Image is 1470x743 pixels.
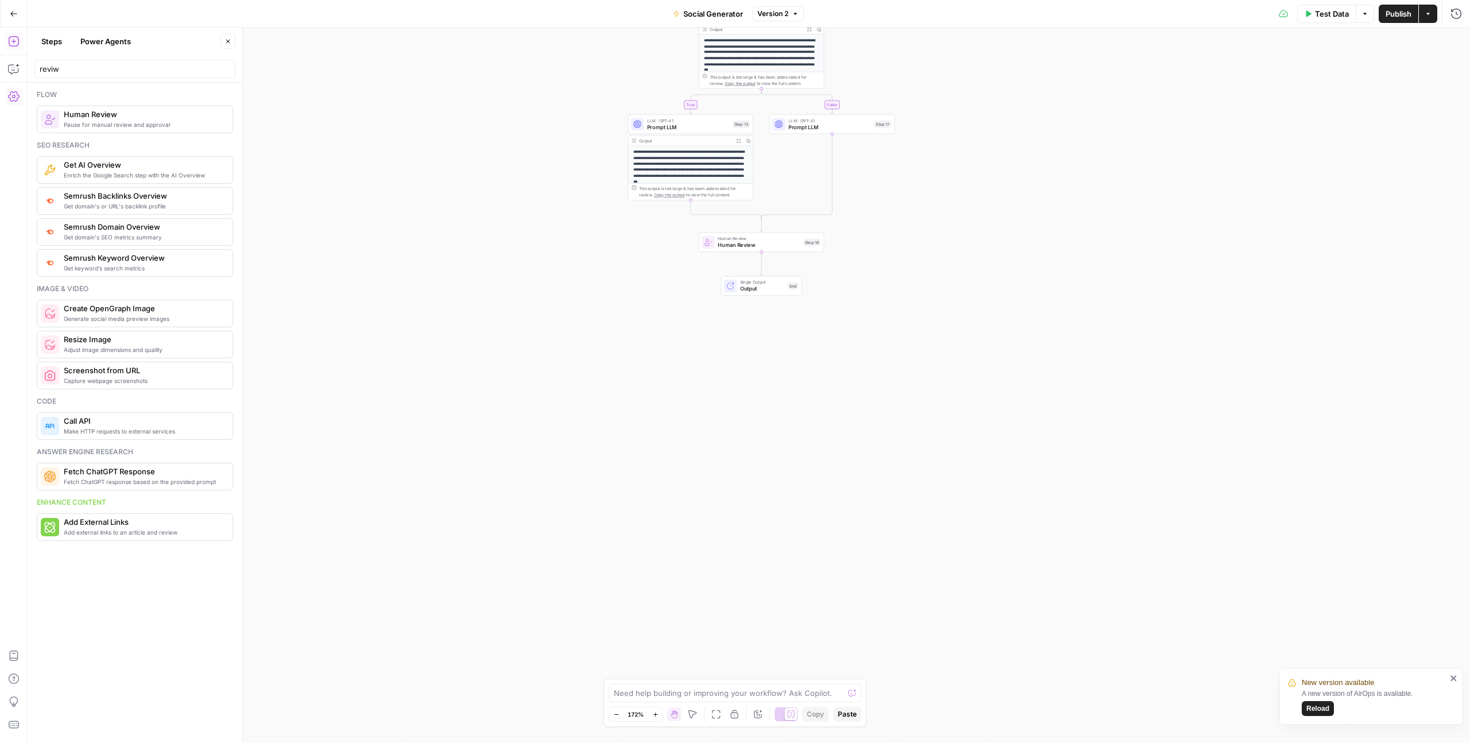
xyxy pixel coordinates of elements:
[760,252,763,276] g: Edge from step_16 to end
[73,32,138,51] button: Power Agents
[725,81,756,86] span: Copy the output
[733,121,750,128] div: Step 13
[64,477,223,486] span: Fetch ChatGPT response based on the provided prompt
[44,308,56,319] img: pyizt6wx4h99f5rkgufsmugliyey
[803,239,821,246] div: Step 16
[788,123,871,131] span: Prompt LLM
[44,258,56,268] img: v3j4otw2j2lxnxfkcl44e66h4fup
[740,285,784,293] span: Output
[64,233,223,242] span: Get domain's SEO metrics summary
[1302,677,1374,688] span: New version available
[639,185,750,199] div: This output is too large & has been abbreviated for review. to view the full content.
[64,159,223,171] span: Get AI Overview
[44,196,56,206] img: 3lyvnidk9veb5oecvmize2kaffdg
[1386,8,1411,20] span: Publish
[752,6,804,21] button: Version 2
[34,32,69,51] button: Steps
[788,117,871,123] span: LLM · GPT-4.1
[769,114,895,134] div: LLM · GPT-4.1Prompt LLMStep 17
[807,709,824,719] span: Copy
[37,140,233,150] div: Seo research
[1306,703,1329,714] span: Reload
[690,88,761,114] g: Edge from step_10 to step_13
[1315,8,1349,20] span: Test Data
[37,447,233,457] div: Answer engine research
[718,235,800,242] span: Human Review
[802,707,829,722] button: Copy
[64,516,223,528] span: Add External Links
[699,233,824,252] div: Human ReviewHuman ReviewStep 16
[44,227,56,237] img: 4e4w6xi9sjogcjglmt5eorgxwtyu
[1450,674,1458,683] button: close
[683,8,743,20] span: Social Generator
[838,709,857,719] span: Paste
[64,120,223,129] span: Pause for manual review and approval
[647,123,730,131] span: Prompt LLM
[875,121,892,128] div: Step 17
[64,109,223,120] span: Human Review
[64,427,223,436] span: Make HTTP requests to external services
[64,314,223,323] span: Generate social media preview images
[64,415,223,427] span: Call API
[64,303,223,314] span: Create OpenGraph Image
[666,5,750,23] button: Social Generator
[64,345,223,354] span: Adjust image dimensions and quality
[710,73,821,87] div: This output is too large & has been abbreviated for review. to view the full content.
[40,63,230,75] input: Search steps
[691,200,761,219] g: Edge from step_13 to step_10-conditional-end
[718,241,800,249] span: Human Review
[699,276,824,296] div: Single OutputOutputEnd
[710,26,802,32] div: Output
[647,117,730,123] span: LLM · GPT-4.1
[1302,688,1446,716] div: A new version of AirOps is available.
[757,9,788,19] span: Version 2
[44,164,56,176] img: 73nre3h8eff8duqnn8tc5kmlnmbe
[1379,5,1418,23] button: Publish
[628,710,644,719] span: 172%
[64,252,223,264] span: Semrush Keyword Overview
[1302,701,1334,716] button: Reload
[64,171,223,180] span: Enrich the Google Search step with the AI Overview
[761,88,833,114] g: Edge from step_10 to step_17
[37,497,233,508] div: Enhance content
[1297,5,1356,23] button: Test Data
[64,376,223,385] span: Capture webpage screenshots
[654,192,685,197] span: Copy the output
[64,264,223,273] span: Get keyword’s search metrics
[64,190,223,202] span: Semrush Backlinks Overview
[64,202,223,211] span: Get domain's or URL's backlink profile
[37,90,233,100] div: Flow
[37,396,233,407] div: Code
[639,138,732,144] div: Output
[760,217,763,232] g: Edge from step_10-conditional-end to step_16
[64,466,223,477] span: Fetch ChatGPT Response
[64,334,223,345] span: Resize Image
[64,365,223,376] span: Screenshot from URL
[64,221,223,233] span: Semrush Domain Overview
[740,279,784,285] span: Single Output
[761,134,832,219] g: Edge from step_17 to step_10-conditional-end
[833,707,861,722] button: Paste
[788,283,798,290] div: End
[64,528,223,537] span: Add external links to an article and review
[37,284,233,294] div: Image & video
